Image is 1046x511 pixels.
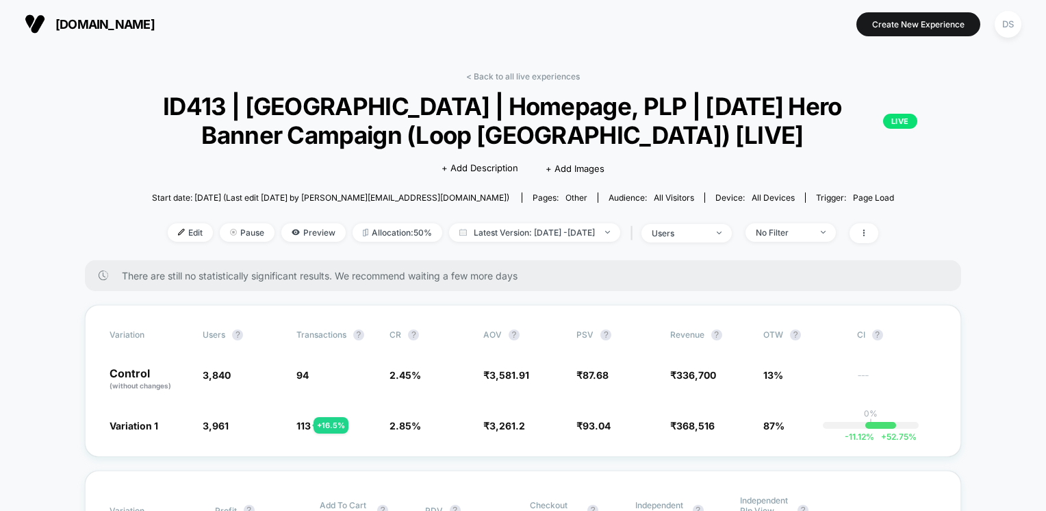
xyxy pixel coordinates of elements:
[763,329,839,340] span: OTW
[583,420,611,432] span: 93.04
[459,229,467,236] img: calendar
[676,369,716,381] span: 336,700
[605,231,610,234] img: end
[763,369,783,381] span: 13%
[203,329,225,340] span: users
[652,228,706,238] div: users
[756,227,811,238] div: No Filter
[533,192,587,203] div: Pages:
[178,229,185,236] img: edit
[704,192,805,203] span: Device:
[296,420,311,432] span: 113
[883,114,917,129] p: LIVE
[296,329,346,340] span: Transactions
[203,369,231,381] span: 3,840
[857,371,936,391] span: ---
[676,420,715,432] span: 368,516
[763,420,784,432] span: 87%
[711,329,722,340] button: ?
[442,162,518,175] span: + Add Description
[600,329,611,340] button: ?
[483,420,525,432] span: ₹
[991,10,1025,38] button: DS
[790,329,801,340] button: ?
[390,420,421,432] span: 2.85 %
[296,369,309,381] span: 94
[489,420,525,432] span: 3,261.2
[845,432,874,442] span: -11.12 %
[583,369,609,381] span: 87.68
[489,369,529,381] span: 3,581.91
[752,192,795,203] span: all devices
[881,432,886,442] span: +
[816,192,894,203] div: Trigger:
[25,14,45,34] img: Visually logo
[232,329,243,340] button: ?
[203,420,229,432] span: 3,961
[466,71,580,82] a: < Back to all live experiences
[821,231,826,234] img: end
[110,382,171,390] span: (without changes)
[152,192,509,203] span: Start date: [DATE] (Last edit [DATE] by [PERSON_NAME][EMAIL_ADDRESS][DOMAIN_NAME])
[230,229,237,236] img: end
[129,92,917,149] span: ID413 | [GEOGRAPHIC_DATA] | Homepage, PLP | [DATE] Hero Banner Campaign (Loop [GEOGRAPHIC_DATA]) ...
[449,223,620,242] span: Latest Version: [DATE] - [DATE]
[21,13,159,35] button: [DOMAIN_NAME]
[869,419,872,429] p: |
[55,17,155,32] span: [DOMAIN_NAME]
[110,329,185,340] span: Variation
[565,192,587,203] span: other
[576,369,609,381] span: ₹
[483,369,529,381] span: ₹
[670,329,704,340] span: Revenue
[857,329,932,340] span: CI
[110,420,158,432] span: Variation 1
[670,420,715,432] span: ₹
[609,192,694,203] div: Audience:
[627,223,641,243] span: |
[576,420,611,432] span: ₹
[576,329,594,340] span: PSV
[853,192,894,203] span: Page Load
[995,11,1021,38] div: DS
[654,192,694,203] span: All Visitors
[874,432,917,442] span: 52.75 %
[122,270,934,282] span: There are still no statistically significant results. We recommend waiting a few more days
[408,329,419,340] button: ?
[353,329,364,340] button: ?
[717,232,722,234] img: end
[546,163,604,174] span: + Add Images
[856,12,980,36] button: Create New Experience
[390,329,401,340] span: CR
[220,223,275,242] span: Pause
[168,223,213,242] span: Edit
[872,329,883,340] button: ?
[864,408,878,419] p: 0%
[483,329,502,340] span: AOV
[110,368,189,391] p: Control
[670,369,716,381] span: ₹
[314,417,348,434] div: + 16.5 %
[353,223,442,242] span: Allocation: 50%
[363,229,368,236] img: rebalance
[281,223,346,242] span: Preview
[509,329,520,340] button: ?
[390,369,421,381] span: 2.45 %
